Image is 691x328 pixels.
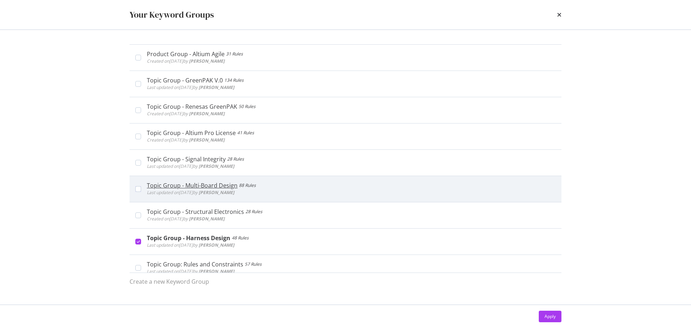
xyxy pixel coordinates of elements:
div: 134 Rules [224,77,244,84]
span: Created on [DATE] by [147,137,225,143]
span: Last updated on [DATE] by [147,163,234,169]
span: Created on [DATE] by [147,111,225,117]
div: Topic Group - Altium Pro License [147,129,236,136]
div: 28 Rules [245,208,262,215]
div: Topic Group - Multi-Board Design [147,182,238,189]
div: 88 Rules [239,182,256,189]
div: Create a new Keyword Group [130,278,209,286]
b: [PERSON_NAME] [189,58,225,64]
button: Create a new Keyword Group [130,273,209,290]
b: [PERSON_NAME] [199,242,234,248]
span: Last updated on [DATE] by [147,242,234,248]
div: 50 Rules [239,103,256,110]
div: Apply [545,313,556,319]
div: Product Group - Altium Agile [147,50,225,58]
div: times [557,9,561,21]
b: [PERSON_NAME] [189,216,225,222]
b: [PERSON_NAME] [199,84,234,90]
b: [PERSON_NAME] [189,137,225,143]
div: 48 Rules [232,234,249,242]
b: [PERSON_NAME] [199,189,234,196]
div: Topic Group - Structural Electronics [147,208,244,215]
b: [PERSON_NAME] [199,163,234,169]
span: Created on [DATE] by [147,216,225,222]
div: 41 Rules [237,129,254,136]
span: Last updated on [DATE] by [147,84,234,90]
div: 57 Rules [245,261,262,268]
b: [PERSON_NAME] [199,268,234,274]
div: Topic Group - Renesas GreenPAK [147,103,237,110]
div: Your Keyword Groups [130,9,214,21]
div: Topic Group - Harness Design [147,234,230,242]
div: 28 Rules [227,156,244,163]
span: Last updated on [DATE] by [147,189,234,196]
div: Topic Group - GreenPAK V.0 [147,77,223,84]
div: 31 Rules [226,50,243,58]
span: Last updated on [DATE] by [147,268,234,274]
span: Created on [DATE] by [147,58,225,64]
div: Topic Group - Signal Integrity [147,156,226,163]
b: [PERSON_NAME] [189,111,225,117]
div: Topic Group: Rules and Constraints [147,261,243,268]
button: Apply [539,311,561,322]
